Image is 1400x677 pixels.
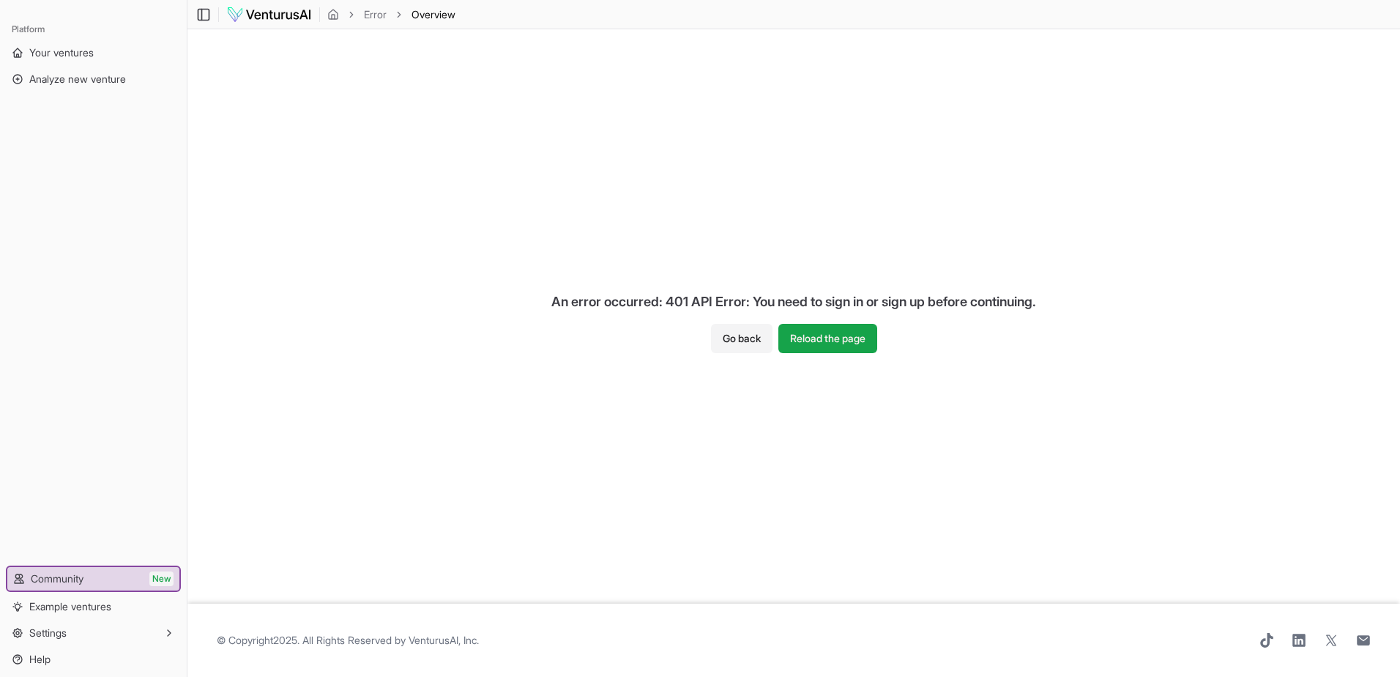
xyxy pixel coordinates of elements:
a: Your ventures [6,41,181,64]
a: VenturusAI, Inc [409,634,477,646]
span: New [149,571,174,586]
a: Help [6,648,181,671]
div: Platform [6,18,181,41]
div: An error occurred: 401 API Error: You need to sign in or sign up before continuing. [540,280,1048,324]
span: Example ventures [29,599,111,614]
span: Settings [29,626,67,640]
span: Your ventures [29,45,94,60]
a: Error [364,7,387,22]
nav: breadcrumb [327,7,455,22]
button: Reload the page [778,324,877,353]
a: CommunityNew [7,567,179,591]
span: Help [29,652,51,667]
img: logo [226,6,312,23]
span: Overview [412,7,455,22]
button: Go back [711,324,772,353]
button: Settings [6,621,181,645]
span: © Copyright 2025 . All Rights Reserved by . [217,633,479,648]
a: Example ventures [6,595,181,618]
span: Community [31,571,83,586]
span: Analyze new venture [29,72,126,86]
a: Analyze new venture [6,67,181,91]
